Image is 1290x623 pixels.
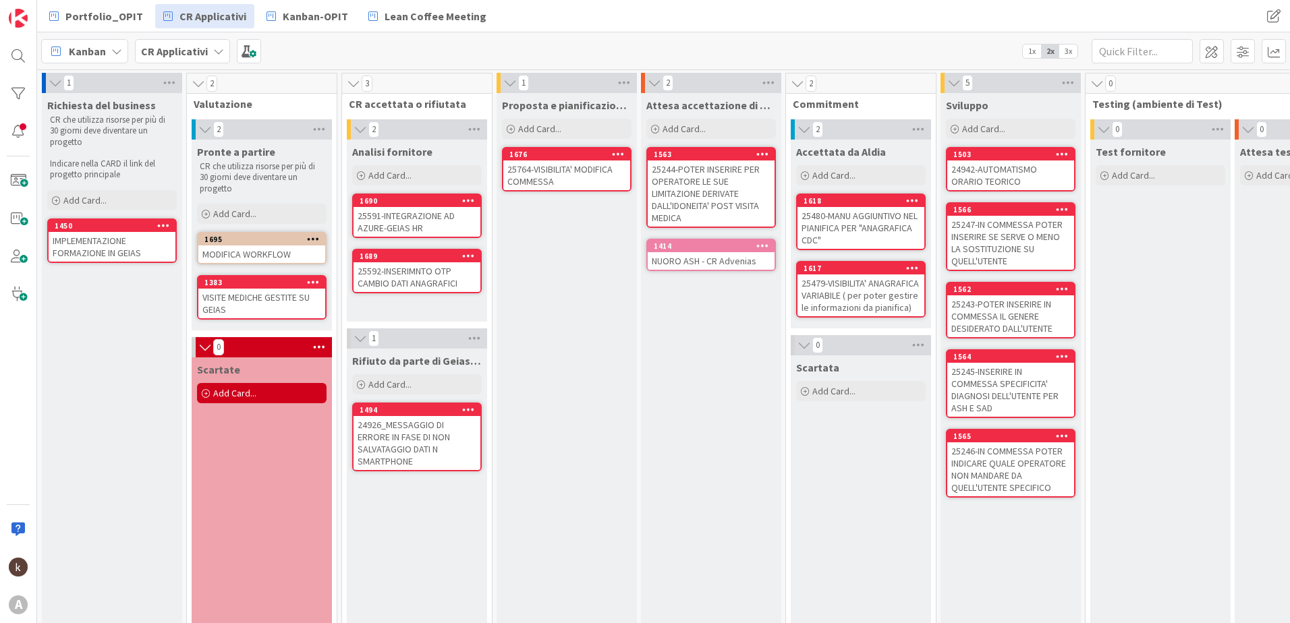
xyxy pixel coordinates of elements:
a: 167625764-VISIBILITA' MODIFICA COMMESSA [502,147,632,191]
span: Pronte a partire [197,145,275,158]
div: 1690 [354,195,480,207]
span: Commitment [793,97,919,111]
span: Lean Coffee Meeting [385,8,486,24]
div: A [9,595,28,614]
div: 1494 [354,404,480,416]
div: 161725479-VISIBILITA' ANAGRAFICA VARIABILE ( per poter gestire le informazioni da pianifica) [797,262,924,316]
span: Attesa accettazione di Aldia [646,98,776,112]
a: 168925592-INSERIMNTO OTP CAMBIO DATI ANAGRAFICI [352,249,482,293]
div: 25591-INTEGRAZIONE AD AZURE-GEIAS HR [354,207,480,237]
a: Lean Coffee Meeting [360,4,495,28]
span: 0 [1105,76,1116,92]
div: VISITE MEDICHE GESTITE SU GEIAS [198,289,325,318]
div: 156325244-POTER INSERIRE PER OPERATORE LE SUE LIMITAZIONE DERIVATE DALL'IDONEITA' POST VISITA MEDICA [648,148,775,227]
span: Scartata [796,361,839,374]
span: 0 [1112,121,1123,138]
span: 2 [368,121,379,138]
div: 1562 [953,285,1074,294]
a: 1414NUORO ASH - CR Advenias [646,239,776,271]
span: 2 [663,75,673,91]
div: 24926_MESSAGGIO DI ERRORE IN FASE DI NON SALVATAGGIO DATI N SMARTPHONE [354,416,480,470]
div: 1618 [804,196,924,206]
div: 1565 [947,430,1074,442]
a: CR Applicativi [155,4,254,28]
a: 156525246-IN COMMESSA POTER INDICARE QUALE OPERATORE NON MANDARE DA QUELL'UTENTE SPECIFICO [946,429,1075,498]
div: 24942-AUTOMATISMO ORARIO TEORICO [947,160,1074,190]
span: Rifiuto da parte di Geias per CR non interessante [352,354,482,367]
div: 156525246-IN COMMESSA POTER INDICARE QUALE OPERATORE NON MANDARE DA QUELL'UTENTE SPECIFICO [947,430,1074,496]
span: Accettata da Aldia [796,145,886,158]
span: Portfolio_OPIT [65,8,143,24]
span: 0 [213,339,224,355]
span: Add Card... [63,194,107,206]
div: 1503 [947,148,1074,160]
a: 150324942-AUTOMATISMO ORARIO TEORICO [946,147,1075,191]
span: 5 [962,75,973,91]
div: 1494 [360,405,480,415]
a: 161825480-MANU AGGIUNTIVO NEL PIANIFICA PER "ANAGRAFICA CDC" [796,194,926,250]
span: Add Card... [1112,169,1155,181]
div: 25764-VISIBILITA' MODIFICA COMMESSA [503,160,630,190]
span: 3x [1059,44,1077,58]
div: 156625247-IN COMMESSA POTER INSERIRE SE SERVE O MENO LA SOSTITUZIONE SU QUELL'UTENTE [947,204,1074,270]
div: 1690 [360,196,480,206]
span: 1 [518,75,529,91]
a: 149424926_MESSAGGIO DI ERRORE IN FASE DI NON SALVATAGGIO DATI N SMARTPHONE [352,403,482,471]
span: CR Applicativi [179,8,246,24]
span: Sviluppo [946,98,988,112]
div: 1564 [947,351,1074,363]
span: 1x [1023,44,1041,58]
span: Add Card... [962,123,1005,135]
div: 25243-POTER INSERIRE IN COMMESSA IL GENERE DESIDERATO DALL'UTENTE [947,295,1074,337]
div: 1689 [354,250,480,262]
div: MODIFICA WORKFLOW [198,245,325,263]
div: 25480-MANU AGGIUNTIVO NEL PIANIFICA PER "ANAGRAFICA CDC" [797,207,924,249]
a: 161725479-VISIBILITA' ANAGRAFICA VARIABILE ( per poter gestire le informazioni da pianifica) [796,261,926,318]
div: 1617 [797,262,924,274]
span: Add Card... [368,378,412,390]
div: 1450IMPLEMENTAZIONE FORMAZIONE IN GEIAS [49,220,175,262]
div: 25479-VISIBILITA' ANAGRAFICA VARIABILE ( per poter gestire le informazioni da pianifica) [797,274,924,316]
div: 1414 [648,240,775,252]
span: Kanban [69,43,106,59]
div: 1695 [198,233,325,245]
a: 156325244-POTER INSERIRE PER OPERATORE LE SUE LIMITAZIONE DERIVATE DALL'IDONEITA' POST VISITA MEDICA [646,147,776,228]
span: Valutazione [194,97,320,111]
div: 1563 [654,150,775,159]
span: Richiesta del business [47,98,156,112]
span: Scartate [197,363,240,376]
div: 1676 [503,148,630,160]
span: 2 [213,121,224,138]
div: 161825480-MANU AGGIUNTIVO NEL PIANIFICA PER "ANAGRAFICA CDC" [797,195,924,249]
div: 156225243-POTER INSERIRE IN COMMESSA IL GENERE DESIDERATO DALL'UTENTE [947,283,1074,337]
div: 1564 [953,352,1074,361]
div: 1563 [648,148,775,160]
div: 1676 [509,150,630,159]
div: 1450 [49,220,175,232]
div: 1695MODIFICA WORKFLOW [198,233,325,263]
div: 150324942-AUTOMATISMO ORARIO TEORICO [947,148,1074,190]
span: Add Card... [213,208,256,220]
span: 3 [362,76,372,92]
div: 1566 [953,205,1074,214]
span: 2 [812,121,823,138]
a: 156625247-IN COMMESSA POTER INSERIRE SE SERVE O MENO LA SOSTITUZIONE SU QUELL'UTENTE [946,202,1075,271]
div: 169025591-INTEGRAZIONE AD AZURE-GEIAS HR [354,195,480,237]
div: 25244-POTER INSERIRE PER OPERATORE LE SUE LIMITAZIONE DERIVATE DALL'IDONEITA' POST VISITA MEDICA [648,160,775,227]
div: 25246-IN COMMESSA POTER INDICARE QUALE OPERATORE NON MANDARE DA QUELL'UTENTE SPECIFICO [947,442,1074,496]
p: CR che utilizza risorse per più di 30 giorni deve diventare un progetto [200,161,324,194]
a: Kanban-OPIT [258,4,356,28]
span: 0 [812,337,823,353]
span: Add Card... [518,123,561,135]
span: Test fornitore [1096,145,1166,158]
div: 1562 [947,283,1074,295]
a: 156425245-INSERIRE IN COMMESSA SPECIFICITA' DIAGNOSI DELL'UTENTE PER ASH E SAD [946,349,1075,418]
span: Add Card... [812,385,856,397]
div: 1689 [360,251,480,261]
a: 169025591-INTEGRAZIONE AD AZURE-GEIAS HR [352,194,482,238]
input: Quick Filter... [1092,39,1193,63]
div: 1383 [204,278,325,287]
span: Add Card... [368,169,412,181]
div: 1565 [953,432,1074,441]
div: 156425245-INSERIRE IN COMMESSA SPECIFICITA' DIAGNOSI DELL'UTENTE PER ASH E SAD [947,351,1074,417]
